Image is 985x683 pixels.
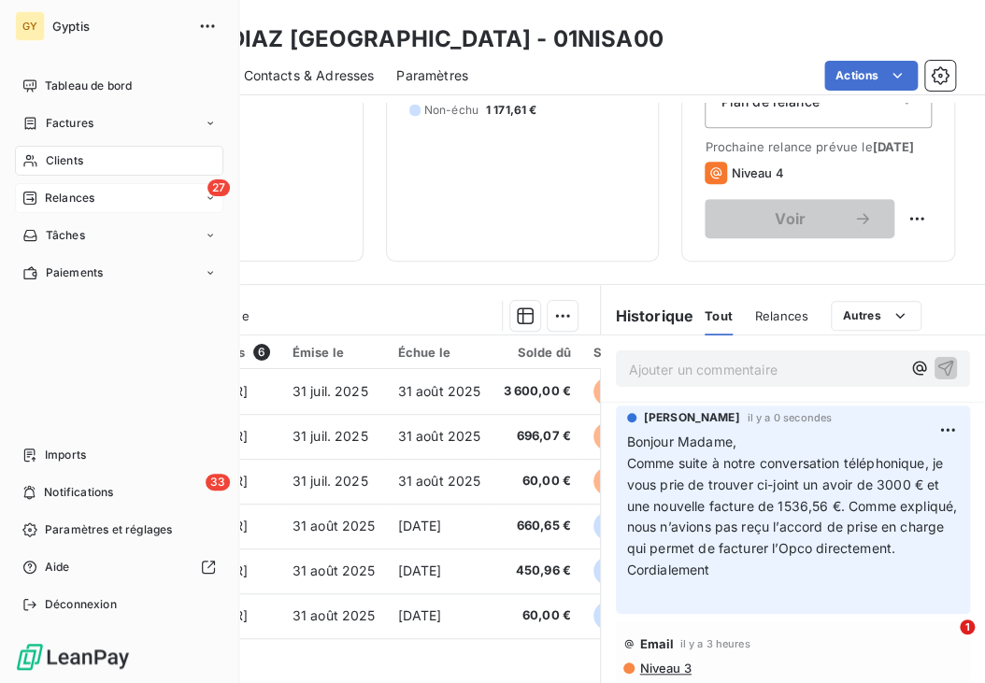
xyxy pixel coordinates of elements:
span: [DATE] [398,562,442,578]
span: 27 [207,179,230,196]
span: [DATE] [398,518,442,534]
span: Comme suite à notre conversation téléphonique, je vous prie de trouver ci-joint un avoir de 3000 ... [627,455,962,557]
span: Bonjour Madame, [627,434,736,449]
button: Autres [831,301,921,331]
span: 450,96 € [503,562,571,580]
span: 60,00 € [503,606,571,625]
span: [DATE] [872,139,914,154]
span: échue [593,377,650,406]
span: il y a 3 heures [679,638,749,649]
h6: Historique [601,305,694,327]
span: Tableau de bord [45,78,132,94]
button: Voir [705,199,894,238]
span: 31 août 2025 [398,383,481,399]
div: Statut [593,345,675,360]
span: 31 août 2025 [398,473,481,489]
span: 3 600,00 € [503,382,571,401]
div: Émise le [293,345,376,360]
span: Notifications [44,484,113,501]
iframe: Intercom live chat [921,619,966,664]
span: Cordialement [627,562,710,577]
span: Tâches [46,227,85,244]
span: 31 août 2025 [293,607,376,623]
span: 6 [253,344,270,361]
span: Non-échu [424,102,478,119]
div: Solde dû [503,345,571,360]
span: Voir [727,211,853,226]
span: 31 juil. 2025 [293,428,368,444]
span: Factures [46,115,93,132]
span: Paramètres [396,66,468,85]
span: il y a 0 secondes [747,412,832,423]
span: Paramètres et réglages [45,521,172,538]
span: Relances [45,190,94,206]
span: [PERSON_NAME] [644,409,740,426]
div: GY [15,11,45,41]
div: Échue le [398,345,481,360]
span: 60,00 € [503,472,571,491]
span: Imports [45,447,86,463]
span: Paiements [46,264,103,281]
span: Email [640,636,675,651]
h3: SUARDIAZ [GEOGRAPHIC_DATA] - 01NISA00 [164,22,664,56]
span: 31 juil. 2025 [293,473,368,489]
span: Clients [46,152,83,169]
span: échue [593,467,650,495]
span: Tout [705,308,733,323]
span: Déconnexion [45,596,117,613]
span: Gyptis [52,19,187,34]
span: 660,65 € [503,517,571,535]
span: non-échue [593,557,675,585]
span: Contacts & Adresses [243,66,374,85]
span: 31 août 2025 [398,428,481,444]
span: 33 [206,474,230,491]
span: 696,07 € [503,427,571,446]
span: Aide [45,559,70,576]
span: Relances [755,308,808,323]
span: 31 août 2025 [293,518,376,534]
span: échue [593,422,650,450]
span: non-échue [593,512,675,540]
button: Actions [824,61,918,91]
span: [DATE] [398,607,442,623]
span: 1 171,61 € [486,102,537,119]
span: 31 juil. 2025 [293,383,368,399]
a: Aide [15,552,223,582]
img: Logo LeanPay [15,642,131,672]
span: Niveau 4 [731,165,783,180]
span: Niveau 3 [638,661,692,676]
span: non-échue [593,602,675,630]
span: 31 août 2025 [293,562,376,578]
span: 1 [960,619,975,634]
span: Prochaine relance prévue le [705,139,932,154]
